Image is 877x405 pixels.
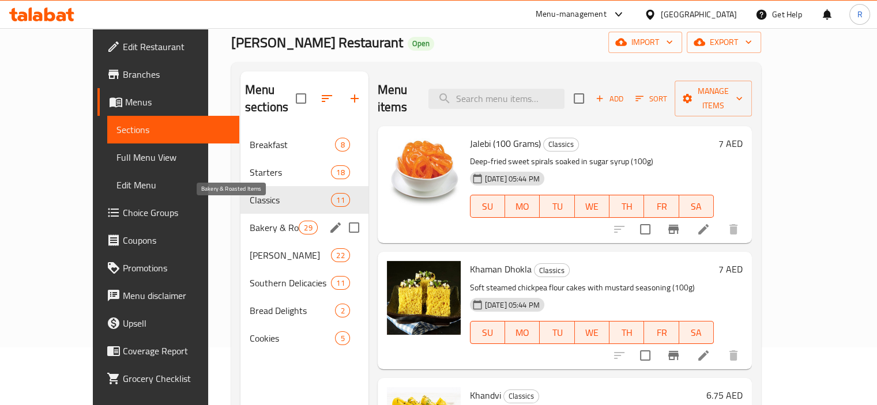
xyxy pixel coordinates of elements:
[97,33,239,60] a: Edit Restaurant
[331,165,349,179] div: items
[614,198,639,215] span: TH
[609,321,644,344] button: TH
[675,81,752,116] button: Manage items
[475,198,500,215] span: SU
[240,131,368,158] div: Breakfast8
[107,171,239,199] a: Edit Menu
[331,248,349,262] div: items
[313,85,341,112] span: Sort sections
[720,215,747,243] button: delete
[240,214,368,241] div: Bakery & Roasted Items29edit
[718,135,743,152] h6: 7 AED
[575,321,609,344] button: WE
[336,333,349,344] span: 5
[679,321,714,344] button: SA
[123,261,230,275] span: Promotions
[575,195,609,218] button: WE
[335,304,349,317] div: items
[697,222,710,236] a: Edit menu item
[544,198,570,215] span: TU
[97,309,239,337] a: Upsell
[644,321,679,344] button: FR
[470,321,505,344] button: SU
[240,126,368,357] nav: Menu sections
[857,8,862,21] span: R
[123,233,230,247] span: Coupons
[289,86,313,111] span: Select all sections
[505,195,540,218] button: MO
[240,186,368,214] div: Classics11
[231,29,403,55] span: [PERSON_NAME] Restaurant
[618,35,673,50] span: import
[240,324,368,352] div: Cookies5
[609,195,644,218] button: TH
[644,195,679,218] button: FR
[250,248,331,262] div: Tawa Bahar
[332,195,349,206] span: 11
[510,324,535,341] span: MO
[97,365,239,392] a: Grocery Checklist
[536,7,607,21] div: Menu-management
[684,324,709,341] span: SA
[504,389,539,403] span: Classics
[250,138,336,152] span: Breakfast
[125,95,230,109] span: Menus
[660,215,687,243] button: Branch-specific-item
[250,304,336,317] span: Bread Delights
[470,195,505,218] button: SU
[331,276,349,290] div: items
[614,324,639,341] span: TH
[123,316,230,330] span: Upsell
[97,88,239,116] a: Menus
[649,324,674,341] span: FR
[387,261,461,335] img: Khaman Dhokla
[696,35,752,50] span: export
[591,90,628,108] span: Add item
[470,387,501,404] span: Khandvi
[97,199,239,226] a: Choice Groups
[240,241,368,269] div: [PERSON_NAME]22
[123,206,230,219] span: Choice Groups
[475,324,500,341] span: SU
[505,321,540,344] button: MO
[544,138,578,151] span: Classics
[534,263,570,277] div: Classics
[332,167,349,178] span: 18
[679,195,714,218] button: SA
[649,198,674,215] span: FR
[250,331,336,345] span: Cookies
[591,90,628,108] button: Add
[250,193,331,207] span: Classics
[299,221,317,234] div: items
[331,193,349,207] div: items
[470,281,714,295] p: Soft steamed chickpea flour cakes with mustard seasoning (100g)
[718,261,743,277] h6: 7 AED
[687,32,761,53] button: export
[123,372,230,385] span: Grocery Checklist
[535,264,569,277] span: Classics
[123,344,230,358] span: Coverage Report
[250,248,331,262] span: [PERSON_NAME]
[579,198,605,215] span: WE
[97,254,239,282] a: Promotions
[250,165,331,179] div: Starters
[684,84,743,113] span: Manage items
[480,300,544,311] span: [DATE] 05:44 PM
[327,219,344,236] button: edit
[250,276,331,290] div: Southern Delicacies
[250,221,299,234] span: Bakery & Roasted Items
[608,32,682,53] button: import
[123,40,230,54] span: Edit Restaurant
[544,324,570,341] span: TU
[335,331,349,345] div: items
[540,195,574,218] button: TU
[661,8,737,21] div: [GEOGRAPHIC_DATA]
[116,150,230,164] span: Full Menu View
[706,387,743,403] h6: 6.75 AED
[97,60,239,88] a: Branches
[697,349,710,362] a: Edit menu item
[378,81,415,116] h2: Menu items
